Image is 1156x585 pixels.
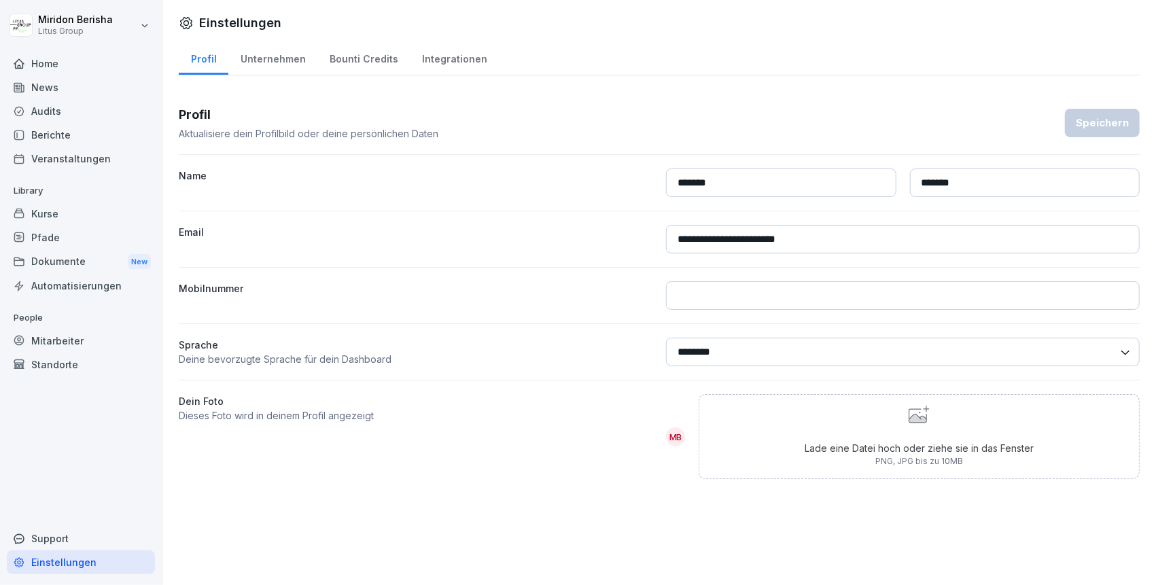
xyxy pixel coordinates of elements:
[179,40,228,75] a: Profil
[7,147,155,171] a: Veranstaltungen
[38,14,113,26] p: Miridon Berisha
[128,254,151,270] div: New
[179,169,652,197] label: Name
[7,202,155,226] a: Kurse
[179,281,652,310] label: Mobilnummer
[805,441,1034,455] p: Lade eine Datei hoch oder ziehe sie in das Fenster
[7,274,155,298] a: Automatisierungen
[179,126,438,141] p: Aktualisiere dein Profilbild oder deine persönlichen Daten
[179,394,652,408] label: Dein Foto
[805,455,1034,467] p: PNG, JPG bis zu 10MB
[1065,109,1140,137] button: Speichern
[7,249,155,274] div: Dokumente
[179,225,652,253] label: Email
[7,180,155,202] p: Library
[179,105,438,124] h3: Profil
[7,99,155,123] a: Audits
[317,40,410,75] a: Bounti Credits
[38,26,113,36] p: Litus Group
[7,353,155,376] a: Standorte
[199,14,281,32] h1: Einstellungen
[7,249,155,274] a: DokumenteNew
[179,338,652,352] p: Sprache
[7,123,155,147] a: Berichte
[1076,116,1129,130] div: Speichern
[179,408,652,423] p: Dieses Foto wird in deinem Profil angezeigt
[179,352,652,366] p: Deine bevorzugte Sprache für dein Dashboard
[7,550,155,574] a: Einstellungen
[7,226,155,249] a: Pfade
[410,40,499,75] a: Integrationen
[7,52,155,75] a: Home
[7,527,155,550] div: Support
[228,40,317,75] a: Unternehmen
[666,427,685,446] div: MB
[7,329,155,353] a: Mitarbeiter
[7,307,155,329] p: People
[7,75,155,99] a: News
